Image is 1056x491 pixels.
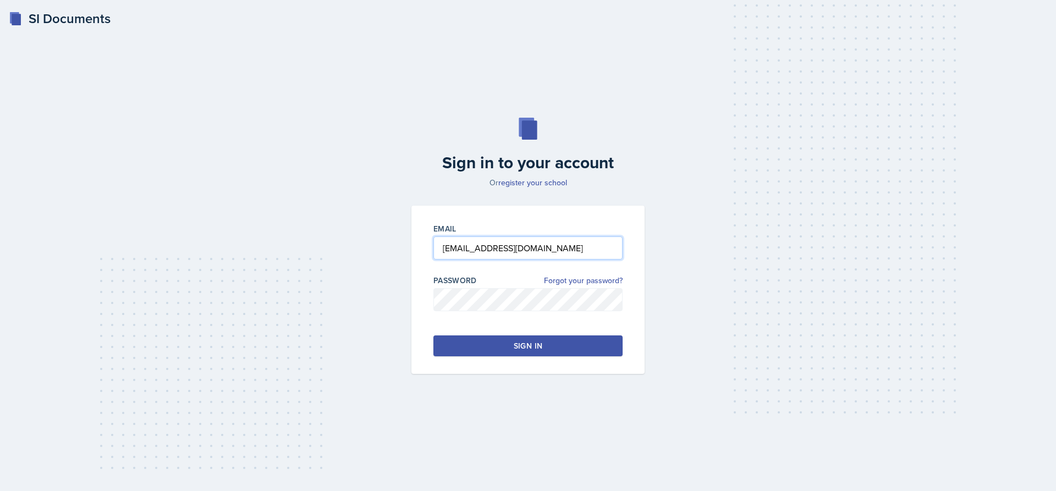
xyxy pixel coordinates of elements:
h2: Sign in to your account [405,153,651,173]
div: Sign in [514,340,542,351]
p: Or [405,177,651,188]
label: Email [433,223,457,234]
a: SI Documents [9,9,111,29]
input: Email [433,236,623,260]
a: Forgot your password? [544,275,623,286]
button: Sign in [433,335,623,356]
a: register your school [498,177,567,188]
label: Password [433,275,477,286]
